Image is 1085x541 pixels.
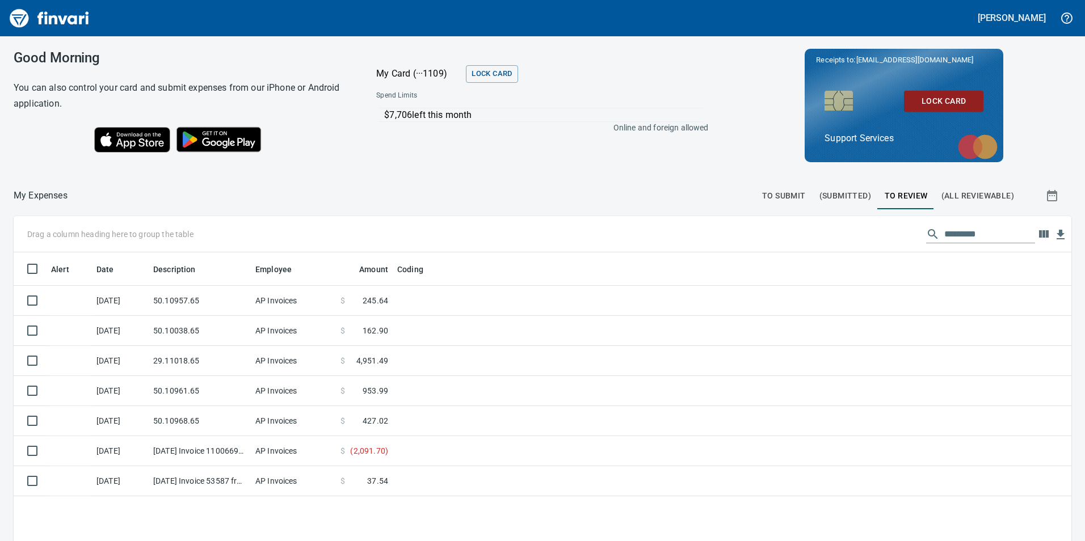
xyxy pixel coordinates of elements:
[397,263,423,276] span: Coding
[952,129,1003,165] img: mastercard.svg
[819,189,871,203] span: (Submitted)
[376,67,461,81] p: My Card (···1109)
[251,376,336,406] td: AP Invoices
[340,445,345,457] span: $
[885,189,928,203] span: To Review
[344,263,388,276] span: Amount
[170,121,268,158] img: Get it on Google Play
[94,127,170,153] img: Download on the App Store
[92,346,149,376] td: [DATE]
[92,466,149,496] td: [DATE]
[350,445,388,457] span: ( 2,091.70 )
[251,406,336,436] td: AP Invoices
[367,122,708,133] p: Online and foreign allowed
[92,406,149,436] td: [DATE]
[376,90,562,102] span: Spend Limits
[149,466,251,496] td: [DATE] Invoice 53587 from Van-port Rigging Inc (1-11072)
[251,466,336,496] td: AP Invoices
[941,189,1014,203] span: (All Reviewable)
[149,406,251,436] td: 50.10968.65
[1052,226,1069,243] button: Download Table
[472,67,512,81] span: Lock Card
[14,80,348,112] h6: You can also control your card and submit expenses from our iPhone or Android application.
[92,436,149,466] td: [DATE]
[367,475,388,487] span: 37.54
[255,263,306,276] span: Employee
[904,91,983,112] button: Lock Card
[340,385,345,396] span: $
[14,50,348,66] h3: Good Morning
[340,355,345,366] span: $
[340,475,345,487] span: $
[816,54,992,66] p: Receipts to:
[153,263,211,276] span: Description
[14,189,68,202] nav: breadcrumb
[27,229,194,240] p: Drag a column heading here to group the table
[51,263,69,276] span: Alert
[913,94,974,108] span: Lock Card
[51,263,84,276] span: Alert
[978,12,1046,24] h5: [PERSON_NAME]
[762,189,806,203] span: To Submit
[251,316,336,346] td: AP Invoices
[96,263,114,276] span: Date
[149,376,251,406] td: 50.10961.65
[356,355,388,366] span: 4,951.49
[1035,226,1052,243] button: Choose columns to display
[466,65,518,83] button: Lock Card
[340,325,345,336] span: $
[397,263,438,276] span: Coding
[92,316,149,346] td: [DATE]
[14,189,68,202] p: My Expenses
[340,415,345,426] span: $
[92,286,149,316] td: [DATE]
[153,263,196,276] span: Description
[363,325,388,336] span: 162.90
[363,385,388,396] span: 953.99
[149,286,251,316] td: 50.10957.65
[363,415,388,426] span: 427.02
[1035,182,1071,209] button: Show transactions within a particular date range
[251,436,336,466] td: AP Invoices
[363,295,388,306] span: 245.64
[975,9,1049,27] button: [PERSON_NAME]
[149,316,251,346] td: 50.10038.65
[340,295,345,306] span: $
[359,263,388,276] span: Amount
[7,5,92,32] img: Finvari
[855,54,974,65] span: [EMAIL_ADDRESS][DOMAIN_NAME]
[255,263,292,276] span: Employee
[92,376,149,406] td: [DATE]
[149,346,251,376] td: 29.11018.65
[825,132,983,145] p: Support Services
[149,436,251,466] td: [DATE] Invoice 11006698 from Cessco Inc (1-10167)
[251,346,336,376] td: AP Invoices
[96,263,129,276] span: Date
[384,108,703,122] p: $7,706 left this month
[251,286,336,316] td: AP Invoices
